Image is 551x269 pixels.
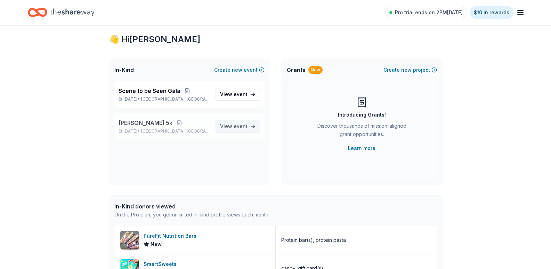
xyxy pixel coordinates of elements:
a: View event [216,88,260,101]
div: Protein bar(s), protein pasta [281,236,346,244]
div: In-Kind donors viewed [114,202,269,211]
div: SmartSweets [144,260,179,268]
div: PureFit Nutrition Bars [144,232,199,240]
span: Grants [287,66,306,74]
span: new [401,66,412,74]
div: Introducing Grants! [338,111,386,119]
span: View [220,122,248,130]
div: 👋 Hi [PERSON_NAME] [109,34,443,45]
a: $10 in rewards [470,6,513,19]
div: On the Pro plan, you get unlimited in-kind profile views each month. [114,211,269,219]
span: In-Kind [114,66,134,74]
a: View event [216,120,260,133]
button: Createnewevent [214,66,265,74]
p: [DATE] • [119,96,210,102]
button: Createnewproject [383,66,437,74]
a: Pro trial ends on 2PM[DATE] [385,7,467,18]
span: Pro trial ends on 2PM[DATE] [395,8,463,17]
div: Discover thousands of mission-aligned grant opportunities. [315,122,409,141]
span: Scene to be Seen Gala [119,87,180,95]
span: new [232,66,242,74]
span: New [151,240,162,248]
span: [PERSON_NAME] 5k [119,119,172,127]
div: New [308,66,323,74]
a: Learn more [348,144,375,152]
span: [GEOGRAPHIC_DATA], [GEOGRAPHIC_DATA] [141,96,210,102]
span: [GEOGRAPHIC_DATA], [GEOGRAPHIC_DATA] [141,128,210,134]
a: Home [28,4,95,21]
span: event [234,91,248,97]
span: View [220,90,248,98]
p: [DATE] • [119,128,210,134]
img: Image for PureFit Nutrition Bars [120,231,139,250]
span: event [234,123,248,129]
